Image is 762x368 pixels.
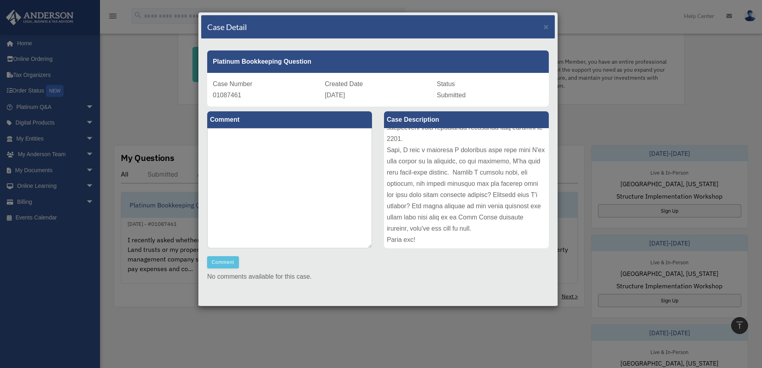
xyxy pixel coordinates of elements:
[325,92,345,99] span: [DATE]
[544,22,549,31] span: ×
[544,22,549,31] button: Close
[207,256,239,268] button: Comment
[437,80,455,87] span: Status
[384,111,549,128] label: Case Description
[207,271,549,282] p: No comments available for this case.
[213,92,241,99] span: 01087461
[384,128,549,248] div: L ipsumdol sitam consect ad Elit seddoe te in utlabore etdolorema aliquae admini ven quisnost exe...
[207,21,247,32] h4: Case Detail
[213,80,252,87] span: Case Number
[207,50,549,73] div: Platinum Bookkeeping Question
[325,80,363,87] span: Created Date
[437,92,466,99] span: Submitted
[207,111,372,128] label: Comment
